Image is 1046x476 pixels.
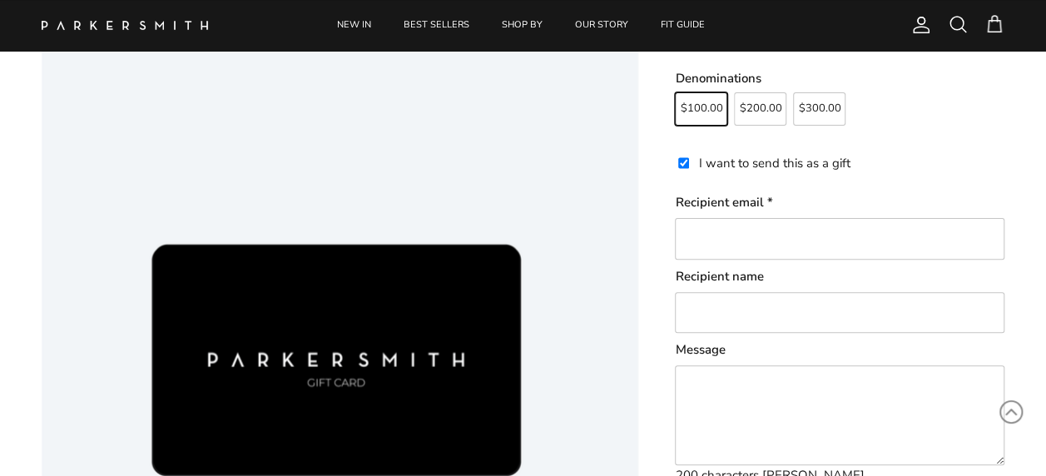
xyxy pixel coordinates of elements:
[675,365,1004,465] textarea: Message
[678,156,689,171] input: I want to send this as a gift
[798,103,840,114] span: $300.00
[739,103,781,114] span: $200.00
[675,70,761,87] legend: Denominations
[680,103,722,114] span: $100.00
[42,21,208,30] img: Parker Smith
[675,218,1004,260] input: Recipient email
[698,153,850,173] label: I want to send this as a gift
[675,194,1004,211] label: Recipient email *
[675,341,1004,359] label: Message
[905,15,931,35] a: Account
[675,292,1004,334] input: Recipient name
[999,399,1024,424] svg: Scroll to Top
[675,268,1004,285] label: Recipient name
